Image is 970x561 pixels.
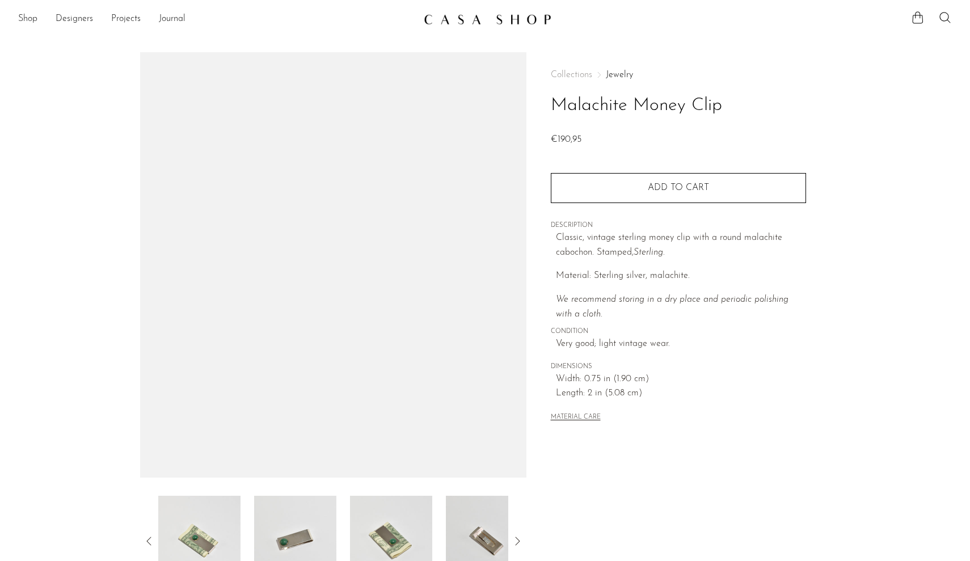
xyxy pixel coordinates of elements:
[556,386,806,401] span: Length: 2 in (5.08 cm)
[551,221,806,231] span: DESCRIPTION
[556,337,806,352] span: Very good; light vintage wear.
[556,372,806,387] span: Width: 0.75 in (1.90 cm)
[111,12,141,27] a: Projects
[556,295,788,319] i: We recommend storing in a dry place and periodic polishing with a cloth.
[551,362,806,372] span: DIMENSIONS
[18,12,37,27] a: Shop
[551,70,806,79] nav: Breadcrumbs
[551,91,806,120] h1: Malachite Money Clip
[56,12,93,27] a: Designers
[551,327,806,337] span: CONDITION
[18,10,415,29] nav: Desktop navigation
[551,70,592,79] span: Collections
[634,248,665,257] em: Sterling.
[556,231,806,260] p: Classic, vintage sterling money clip with a round malachite cabochon. Stamped,
[159,12,185,27] a: Journal
[606,70,633,79] a: Jewelry
[551,173,806,203] button: Add to cart
[551,414,601,422] button: MATERIAL CARE
[551,135,581,144] span: €190,95
[18,10,415,29] ul: NEW HEADER MENU
[648,183,709,192] span: Add to cart
[556,269,806,284] p: Material: Sterling silver, malachite.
